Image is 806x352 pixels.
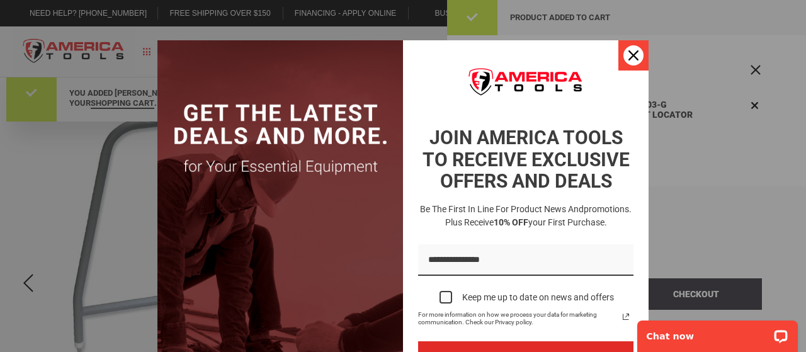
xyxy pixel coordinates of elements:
[629,312,806,352] iframe: LiveChat chat widget
[416,203,636,229] h3: Be the first in line for product news and
[418,244,633,276] input: Email field
[618,309,633,324] svg: link icon
[618,40,649,71] button: Close
[462,292,614,303] div: Keep me up to date on news and offers
[618,309,633,324] a: Read our Privacy Policy
[423,127,630,192] strong: JOIN AMERICA TOOLS TO RECEIVE EXCLUSIVE OFFERS AND DEALS
[494,217,528,227] strong: 10% OFF
[418,311,618,326] span: For more information on how we process your data for marketing communication. Check our Privacy p...
[628,50,639,60] svg: close icon
[445,204,632,227] span: promotions. Plus receive your first purchase.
